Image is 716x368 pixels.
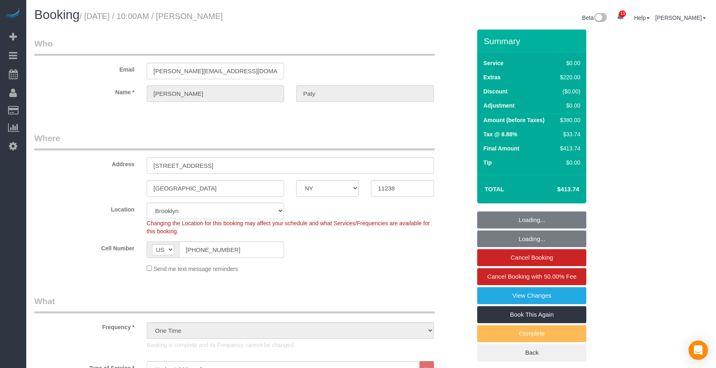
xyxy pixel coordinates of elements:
input: Zip Code [371,180,434,197]
span: Send me text message reminders [154,266,238,272]
label: Address [28,157,141,168]
a: Back [477,344,586,361]
h3: Summary [484,36,582,46]
label: Tip [483,159,492,167]
label: Frequency * [28,320,141,331]
input: City [147,180,284,197]
label: Extras [483,73,501,81]
input: Cell Number [179,241,284,258]
label: Final Amount [483,144,519,152]
div: Open Intercom Messenger [689,341,708,360]
h4: $413.74 [533,186,579,193]
input: Last Name [296,85,434,102]
div: $0.00 [557,102,580,110]
label: Email [28,63,141,74]
a: Book This Again [477,306,586,323]
img: Automaid Logo [5,8,21,19]
legend: What [34,295,435,313]
label: Tax @ 8.88% [483,130,517,138]
span: 13 [619,11,626,17]
label: Adjustment [483,102,514,110]
span: Cancel Booking with 50.00% Fee [487,273,577,280]
img: New interface [594,13,607,23]
a: View Changes [477,287,586,304]
label: Amount (before Taxes) [483,116,544,124]
a: [PERSON_NAME] [655,15,706,21]
a: Cancel Booking [477,249,586,266]
span: Booking [34,8,80,22]
a: Beta [582,15,607,21]
a: Cancel Booking with 50.00% Fee [477,268,586,285]
strong: Total [484,186,504,192]
legend: Who [34,38,435,56]
label: Location [28,203,141,214]
div: $33.74 [557,130,580,138]
div: $220.00 [557,73,580,81]
div: $0.00 [557,159,580,167]
label: Service [483,59,503,67]
a: Help [634,15,650,21]
label: Discount [483,87,508,95]
label: Cell Number [28,241,141,252]
span: Changing the Location for this booking may affect your schedule and what Services/Frequencies are... [147,220,430,235]
label: Name * [28,85,141,96]
small: / [DATE] / 10:00AM / [PERSON_NAME] [80,12,223,21]
a: 13 [613,8,628,26]
div: ($0.00) [557,87,580,95]
div: $0.00 [557,59,580,67]
legend: Where [34,132,435,150]
div: $380.00 [557,116,580,124]
input: Email [147,63,284,79]
input: First Name [147,85,284,102]
p: Booking is complete and its Frequency cannot be changed [147,341,434,349]
div: $413.74 [557,144,580,152]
